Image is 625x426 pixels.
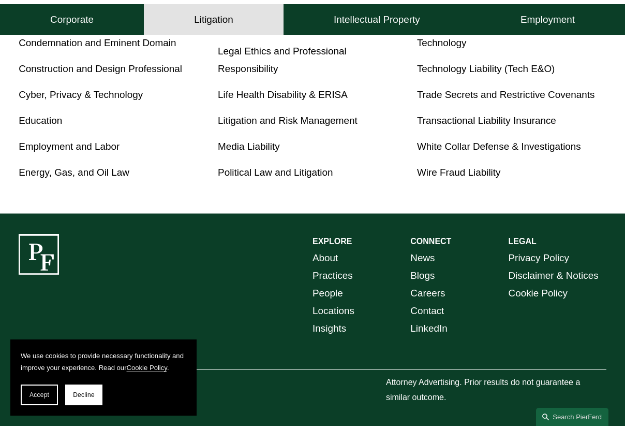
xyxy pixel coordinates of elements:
a: Cookie Policy [509,285,568,302]
a: Cookie Policy [127,364,167,372]
a: Education [19,115,62,126]
h4: Corporate [50,13,94,26]
a: Litigation and Risk Management [218,115,358,126]
p: We use cookies to provide necessary functionality and improve your experience. Read our . [21,350,186,374]
a: Life Health Disability & ERISA [218,89,348,100]
a: Search this site [536,408,608,426]
a: Employment and Labor [19,141,120,152]
a: Media Liability [218,141,280,152]
button: Decline [65,385,102,405]
strong: EXPLORE [312,237,352,246]
a: Transactional Liability Insurance [417,115,556,126]
button: Accept [21,385,58,405]
a: Insights [312,320,346,337]
a: Trade Secrets and Restrictive Covenants [417,89,594,100]
span: Decline [73,391,95,399]
a: News [410,249,435,267]
a: Technology Liability (Tech E&O) [417,63,555,74]
a: Political Law and Litigation [218,167,333,178]
h4: Intellectual Property [334,13,420,26]
a: Cyber, Privacy & Technology [19,89,143,100]
a: Technology [417,37,467,48]
p: Attorney Advertising. Prior results do not guarantee a similar outcome. [386,375,606,405]
a: About [312,249,338,267]
span: Accept [29,391,49,399]
a: Condemnation and Eminent Domain [19,37,176,48]
a: Privacy Policy [509,249,569,267]
a: Legal Ethics and Professional Responsibility [218,46,347,74]
a: Contact [410,302,444,320]
a: Careers [410,285,445,302]
a: Wire Fraud Liability [417,167,501,178]
section: Cookie banner [10,339,197,416]
h4: Litigation [194,13,233,26]
a: Locations [312,302,354,320]
a: LinkedIn [410,320,447,337]
a: Disclaimer & Notices [509,267,599,285]
a: People [312,285,343,302]
a: White Collar Defense & Investigations [417,141,581,152]
a: Blogs [410,267,435,285]
a: Construction and Design Professional [19,63,182,74]
a: Practices [312,267,353,285]
a: Energy, Gas, and Oil Law [19,167,129,178]
h4: Employment [520,13,575,26]
strong: CONNECT [410,237,451,246]
strong: LEGAL [509,237,537,246]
